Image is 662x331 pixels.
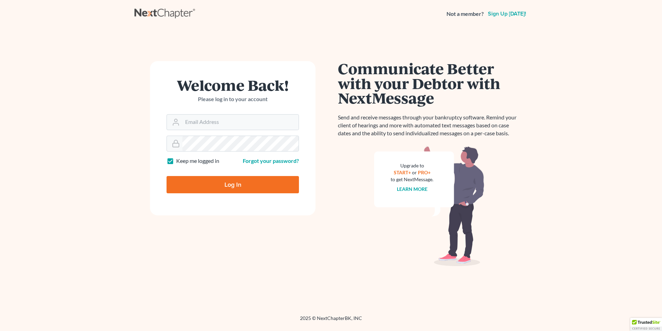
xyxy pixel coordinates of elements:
[391,176,433,183] div: to get NextMessage.
[394,169,411,175] a: START+
[182,115,299,130] input: Email Address
[243,157,299,164] a: Forgot your password?
[338,61,521,105] h1: Communicate Better with your Debtor with NextMessage
[630,318,662,331] div: TrustedSite Certified
[391,162,433,169] div: Upgrade to
[338,114,521,137] p: Send and receive messages through your bankruptcy software. Remind your client of hearings and mo...
[447,10,484,18] strong: Not a member?
[418,169,431,175] a: PRO+
[176,157,219,165] label: Keep me logged in
[374,146,484,266] img: nextmessage_bg-59042aed3d76b12b5cd301f8e5b87938c9018125f34e5fa2b7a6b67550977c72.svg
[412,169,417,175] span: or
[167,95,299,103] p: Please log in to your account
[134,315,528,327] div: 2025 © NextChapterBK, INC
[167,78,299,93] h1: Welcome Back!
[397,186,428,192] a: Learn more
[487,11,528,17] a: Sign up [DATE]!
[167,176,299,193] input: Log In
